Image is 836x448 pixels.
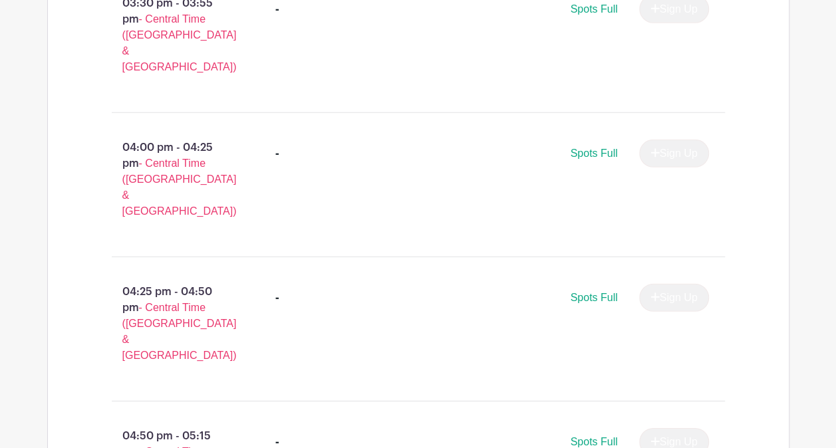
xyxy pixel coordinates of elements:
p: 04:00 pm - 04:25 pm [90,134,255,225]
span: Spots Full [570,148,617,159]
span: Spots Full [570,436,617,447]
div: - [275,146,279,162]
span: - Central Time ([GEOGRAPHIC_DATA] & [GEOGRAPHIC_DATA]) [122,13,237,72]
span: - Central Time ([GEOGRAPHIC_DATA] & [GEOGRAPHIC_DATA]) [122,302,237,361]
span: Spots Full [570,3,617,15]
span: - Central Time ([GEOGRAPHIC_DATA] & [GEOGRAPHIC_DATA]) [122,158,237,217]
div: - [275,1,279,17]
p: 04:25 pm - 04:50 pm [90,279,255,369]
span: Spots Full [570,292,617,303]
div: - [275,290,279,306]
